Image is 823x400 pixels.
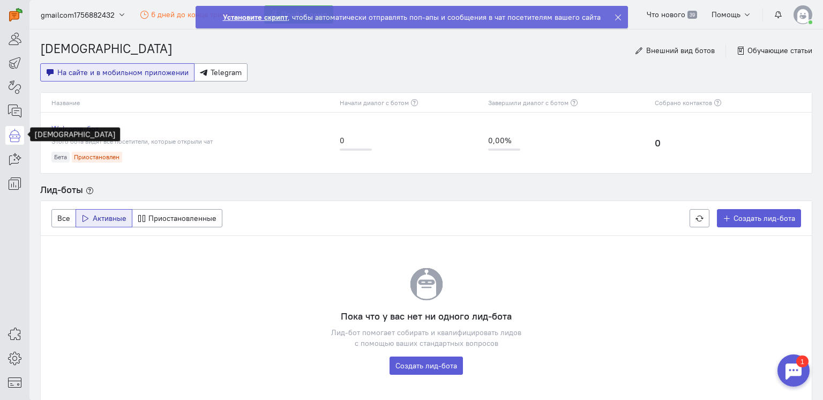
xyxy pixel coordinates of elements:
span: Обучающие статьи [747,46,812,55]
span: Создать лид-бота [734,213,795,223]
span: Завершили диалог с ботом [488,99,568,107]
a: Обучающие статьи [737,45,813,56]
a: Что нового 39 [641,5,702,24]
button: На сайте и в мобильном приложении [40,63,194,82]
span: Telegram [211,68,242,77]
strong: Установите скрипт [223,12,288,22]
span: Все [57,213,70,223]
span: Начали диалог с ботом [340,99,409,107]
div: 0,00% [488,135,520,146]
div: Лид-бот помогает собирать и квалифицировать лидов с помощью ваших стандартных вопросов [73,327,780,349]
span: 6 дней до конца триала [151,10,234,19]
h4: Пока что у вас нет ни одного лид-бота [73,311,780,322]
span: Что нового [647,10,685,19]
button: Внешний вид ботов [635,44,715,57]
button: Все [51,209,76,227]
div: [DEMOGRAPHIC_DATA] [30,128,120,142]
button: Telegram [194,63,248,82]
span: Внешний вид ботов [646,46,715,55]
span: Помощь [712,10,740,19]
a: Создать лид-бота [717,209,802,227]
span: gmailcom1756882432 [41,10,115,20]
a: Welcome-бот [51,123,329,134]
span: Этого бота видят все посетители, которые открыли чат [51,137,213,145]
span: Активные [93,213,126,223]
li: [DEMOGRAPHIC_DATA] [40,40,173,58]
img: default-v4.png [794,5,812,24]
th: Название [41,93,334,113]
span: На сайте и в мобильном приложении [57,68,189,77]
div: Бета [51,152,70,163]
img: zero-data-all.svg [410,268,443,300]
nav: breadcrumb [40,29,173,63]
div: 0 [340,135,372,146]
span: Приостановлен [74,153,119,161]
span: 39 [687,11,697,19]
span: Лид-боты [40,183,83,196]
button: Помощь [706,5,758,24]
button: gmailcom1756882432 [35,5,132,24]
a: Создать лид-бота [390,357,463,375]
span: Приостановленные [148,213,216,223]
button: Активные [76,209,132,227]
img: carrot-quest.svg [9,8,23,21]
div: , чтобы автоматически отправлять поп-апы и сообщения в чат посетителям вашего сайта [223,12,601,23]
h4: 0 [655,138,773,149]
div: 1 [24,6,36,18]
span: Собрано контактов [655,99,712,107]
button: Приостановленные [132,209,223,227]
